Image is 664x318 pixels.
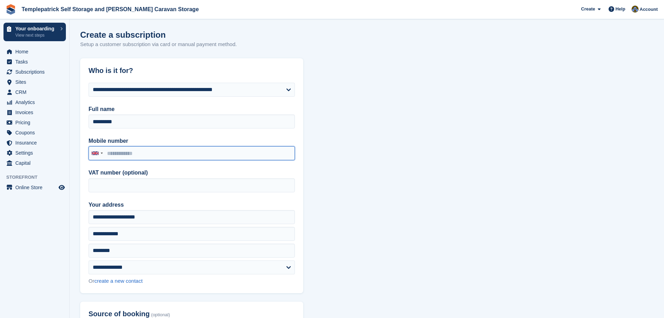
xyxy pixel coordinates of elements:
span: Create [581,6,595,13]
span: Pricing [15,118,57,127]
span: Settings [15,148,57,158]
span: CRM [15,87,57,97]
span: Invoices [15,108,57,117]
label: Your address [89,201,295,209]
span: Account [640,6,658,13]
a: menu [3,97,66,107]
a: menu [3,87,66,97]
h1: Create a subscription [80,30,166,39]
span: Help [616,6,625,13]
span: Tasks [15,57,57,67]
div: United Kingdom: +44 [89,147,105,160]
a: Templepatrick Self Storage and [PERSON_NAME] Caravan Storage [19,3,201,15]
a: menu [3,183,66,192]
p: Setup a customer subscription via card or manual payment method. [80,40,237,49]
span: Storefront [6,174,69,181]
span: Capital [15,158,57,168]
a: menu [3,118,66,127]
span: Subscriptions [15,67,57,77]
span: Coupons [15,128,57,138]
p: View next steps [15,32,57,38]
p: Your onboarding [15,26,57,31]
a: menu [3,108,66,117]
img: stora-icon-8386f47178a22dfd0bd8f6a31ec36ba5ce8667c1dd55bd0f319d3a0aa187defe.svg [6,4,16,15]
a: menu [3,148,66,158]
a: create a new contact [94,278,143,284]
span: Online Store [15,183,57,192]
a: menu [3,158,66,168]
a: menu [3,47,66,57]
span: Home [15,47,57,57]
span: Analytics [15,97,57,107]
label: Mobile number [89,137,295,145]
label: VAT number (optional) [89,169,295,177]
h2: Who is it for? [89,67,295,75]
a: menu [3,57,66,67]
a: menu [3,138,66,148]
span: Sites [15,77,57,87]
a: menu [3,128,66,138]
span: Source of booking [89,310,150,318]
div: Or [89,277,295,285]
a: Preview store [58,183,66,192]
a: menu [3,67,66,77]
span: (optional) [151,312,170,318]
label: Full name [89,105,295,113]
a: menu [3,77,66,87]
a: Your onboarding View next steps [3,23,66,41]
span: Insurance [15,138,57,148]
img: Karen [632,6,639,13]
